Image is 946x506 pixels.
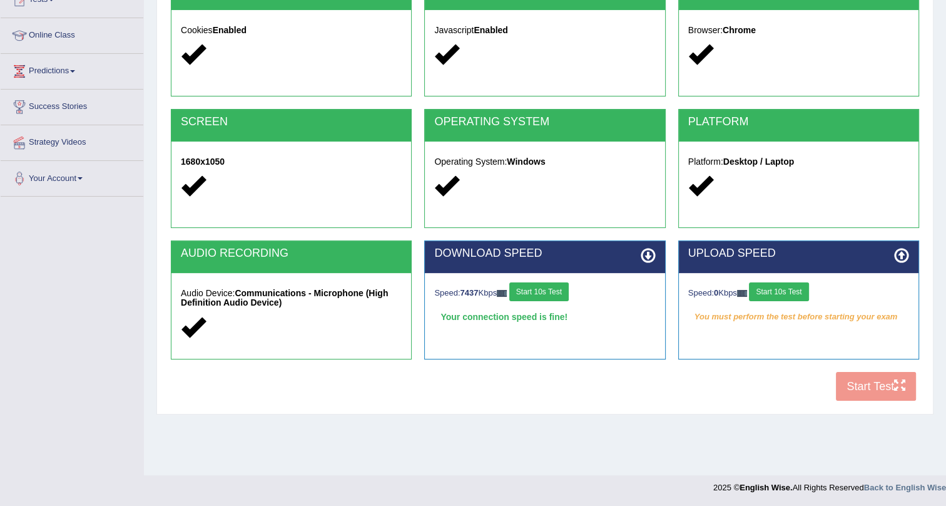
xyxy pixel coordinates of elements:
button: Start 10s Test [749,282,808,301]
a: Strategy Videos [1,125,143,157]
h2: PLATFORM [688,116,909,128]
div: Speed: Kbps [688,282,909,304]
strong: English Wise. [740,483,792,492]
a: Back to English Wise [864,483,946,492]
h5: Platform: [688,157,909,167]
div: Your connection speed is fine! [434,307,655,326]
img: ajax-loader-fb-connection.gif [497,290,507,297]
strong: 7437 [460,288,479,297]
strong: 1680x1050 [181,157,225,167]
strong: Windows [507,157,545,167]
a: Predictions [1,54,143,85]
div: 2025 © All Rights Reserved [713,475,946,493]
strong: Communications - Microphone (High Definition Audio Device) [181,288,388,307]
h2: AUDIO RECORDING [181,247,402,260]
strong: Chrome [723,25,756,35]
strong: 0 [714,288,718,297]
h5: Audio Device: [181,289,402,308]
a: Success Stories [1,90,143,121]
h2: DOWNLOAD SPEED [434,247,655,260]
strong: Enabled [474,25,507,35]
img: ajax-loader-fb-connection.gif [737,290,747,297]
strong: Desktop / Laptop [723,157,795,167]
a: Your Account [1,161,143,192]
h2: SCREEN [181,116,402,128]
h5: Javascript [434,26,655,35]
strong: Enabled [213,25,247,35]
div: Speed: Kbps [434,282,655,304]
h2: UPLOAD SPEED [688,247,909,260]
h2: OPERATING SYSTEM [434,116,655,128]
em: You must perform the test before starting your exam [688,307,909,326]
h5: Operating System: [434,157,655,167]
h5: Browser: [688,26,909,35]
button: Start 10s Test [509,282,569,301]
a: Online Class [1,18,143,49]
h5: Cookies [181,26,402,35]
